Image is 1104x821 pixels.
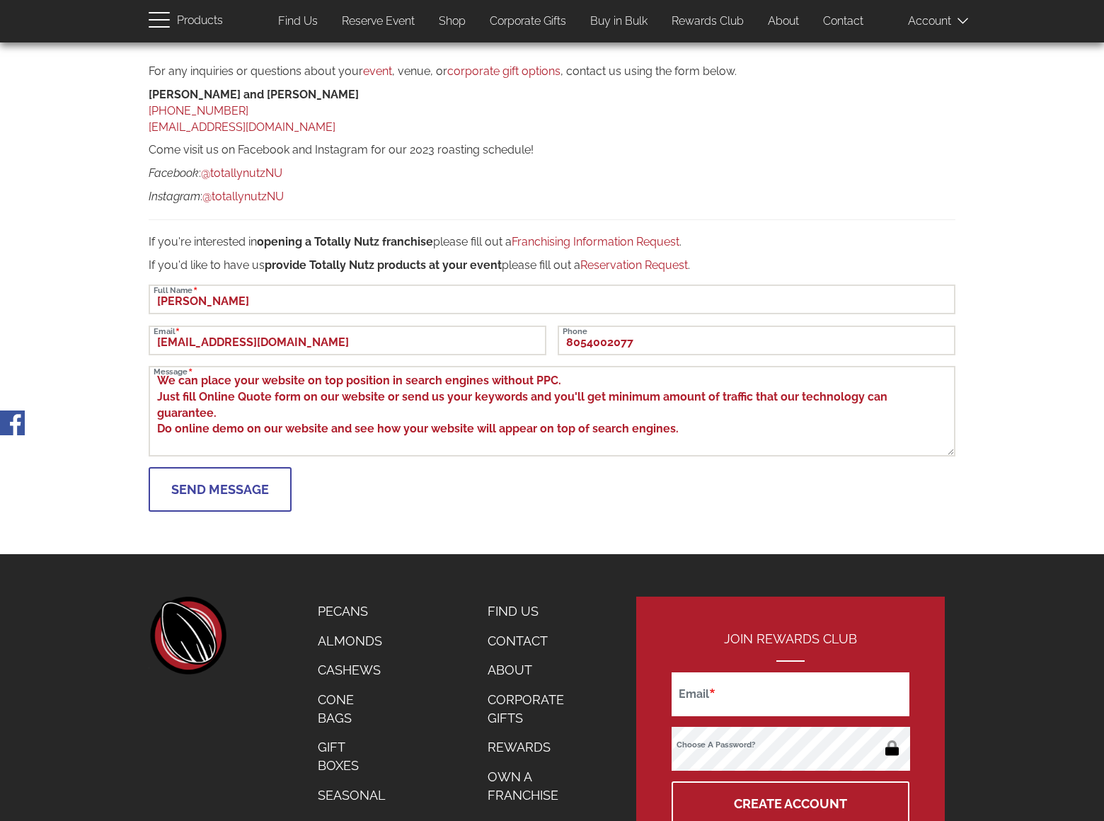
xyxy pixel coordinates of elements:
a: Contact [812,8,874,35]
input: Phone [558,326,955,355]
p: : [149,166,955,182]
button: Send Message [149,467,292,512]
a: corporate gift options [447,64,560,78]
a: Rewards [477,733,591,762]
p: For any inquiries or questions about your , venue, or , contact us using the form below. [149,64,955,80]
a: Reserve Event [331,8,425,35]
a: Contact [477,626,591,656]
a: Own a Franchise [477,762,591,810]
input: Full Name [149,285,955,314]
a: Reservation Request [580,258,688,272]
a: Seasonal [307,781,396,810]
a: Shop [428,8,476,35]
strong: opening a Totally Nutz franchise [257,235,433,248]
a: [PHONE_NUMBER] [149,104,248,117]
a: Corporate Gifts [479,8,577,35]
a: Buy in Bulk [580,8,658,35]
input: Email [149,326,546,355]
a: @totallynutzNU [201,166,282,180]
h2: Join Rewards Club [672,632,909,662]
a: Pecans [307,597,396,626]
a: @totallynutzNU [202,190,284,203]
a: Find Us [477,597,591,626]
input: Email [672,672,909,716]
a: About [477,655,591,685]
a: Almonds [307,626,396,656]
a: Gift Boxes [307,733,396,780]
a: Corporate Gifts [477,685,591,733]
p: : [149,189,955,205]
em: Instagram [149,190,200,203]
strong: [PERSON_NAME] and [PERSON_NAME] [149,88,359,101]
a: Franchising Information Request [512,235,679,248]
em: Facebook [149,166,199,180]
a: home [149,597,226,674]
a: [EMAIL_ADDRESS][DOMAIN_NAME] [149,120,335,134]
p: If you're interested in please fill out a . [149,234,955,251]
a: Cone Bags [307,685,396,733]
strong: provide Totally Nutz products at your event [265,258,502,272]
a: Cashews [307,655,396,685]
p: Come visit us on Facebook and Instagram for our 2023 roasting schedule! [149,142,955,159]
a: Rewards Club [661,8,754,35]
a: About [757,8,810,35]
a: event [363,64,392,78]
p: If you'd like to have us please fill out a . [149,258,955,274]
span: Products [177,11,223,31]
a: Find Us [268,8,328,35]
